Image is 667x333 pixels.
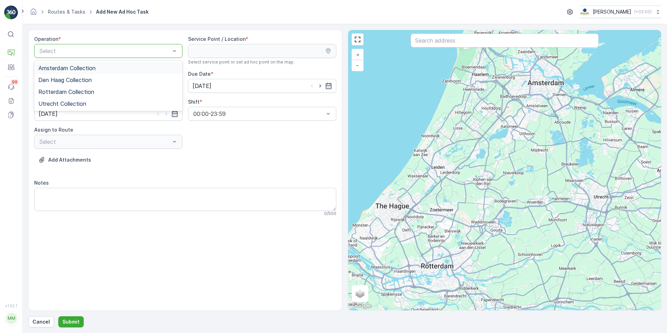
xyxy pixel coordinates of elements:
div: MM [6,313,17,324]
button: MM [4,309,18,327]
label: Notes [34,180,49,186]
a: View Fullscreen [352,34,363,45]
a: Zoom In [352,50,363,60]
a: Routes & Tasks [48,9,85,15]
input: dd/mm/yyyy [34,107,182,121]
a: Zoom Out [352,60,363,71]
span: v 1.52.1 [4,304,18,308]
button: Submit [58,316,84,327]
span: − [356,62,359,68]
button: Upload File [34,154,95,165]
a: Layers [352,286,368,301]
button: Cancel [28,316,54,327]
img: logo [4,6,18,20]
p: Select [39,47,170,55]
input: dd/mm/yyyy [188,79,336,93]
label: Service Point / Location [188,36,246,42]
p: [PERSON_NAME] [593,8,631,15]
p: ( +02:00 ) [634,9,652,15]
label: Assign to Route [34,127,73,133]
span: Select service point or set ad hoc point on the map. [188,59,294,65]
span: Den Haag Collection [38,77,92,83]
img: basis-logo_rgb2x.png [580,8,590,16]
a: Open this area in Google Maps (opens a new window) [350,301,373,310]
p: Add Attachments [48,156,91,163]
span: Rotterdam Collection [38,89,94,95]
label: Operation [34,36,58,42]
button: [PERSON_NAME](+02:00) [580,6,661,18]
p: 0 / 500 [324,211,336,216]
span: Add New Ad Hoc Task [95,8,150,15]
label: Due Date [188,71,211,77]
p: Submit [62,318,80,325]
p: Cancel [32,318,50,325]
a: 99 [4,80,18,94]
img: Google [350,301,373,310]
a: Homepage [30,10,37,16]
p: 99 [12,79,17,85]
span: Amsterdam Collection [38,65,96,71]
span: Utrecht Collection [38,101,86,107]
input: Search address [411,34,599,47]
label: Shift [188,99,200,105]
span: + [356,52,359,58]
